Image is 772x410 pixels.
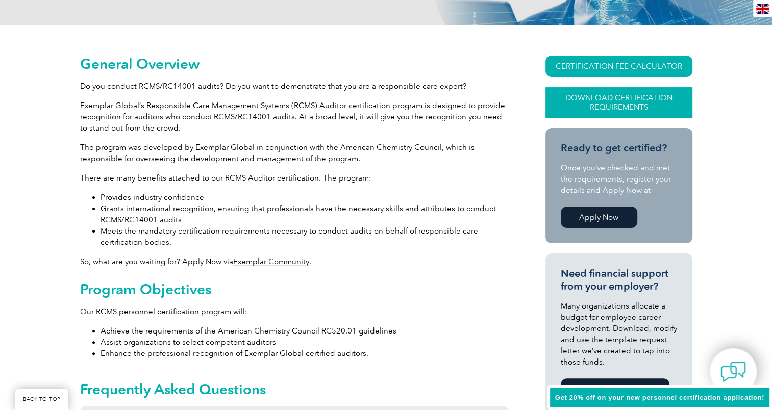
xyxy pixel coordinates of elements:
li: Assist organizations to select competent auditors [101,337,509,348]
li: Grants international recognition, ensuring that professionals have the necessary skills and attri... [101,203,509,225]
p: Our RCMS personnel certification program will: [80,306,509,317]
li: Meets the mandatory certification requirements necessary to conduct audits on behalf of responsib... [101,225,509,248]
li: Provides industry confidence [101,192,509,203]
img: contact-chat.png [720,359,746,385]
p: There are many benefits attached to our RCMS Auditor certification. The program: [80,172,509,184]
img: en [756,4,769,14]
h2: Program Objectives [80,281,509,297]
h3: Need financial support from your employer? [561,267,677,293]
p: The program was developed by Exemplar Global in conjunction with the American Chemistry Council, ... [80,142,509,164]
p: Do you conduct RCMS/RC14001 audits? Do you want to demonstrate that you are a responsible care ex... [80,81,509,92]
a: Download Template [561,378,669,400]
p: So, what are you waiting for? Apply Now via . [80,256,509,267]
p: Many organizations allocate a budget for employee career development. Download, modify and use th... [561,300,677,368]
h3: Ready to get certified? [561,142,677,155]
li: Enhance the professional recognition of Exemplar Global certified auditors. [101,348,509,359]
li: Achieve the requirements of the American Chemistry Council RC520.01 guidelines [101,325,509,337]
p: Once you’ve checked and met the requirements, register your details and Apply Now at [561,162,677,196]
span: Get 20% off on your new personnel certification application! [555,394,764,401]
p: Exemplar Global’s Responsible Care Management Systems (RCMS) Auditor certification program is des... [80,100,509,134]
a: Download Certification Requirements [545,87,692,118]
a: Apply Now [561,207,637,228]
a: BACK TO TOP [15,389,68,410]
a: Exemplar Community [233,257,309,266]
h2: Frequently Asked Questions [80,381,509,397]
a: CERTIFICATION FEE CALCULATOR [545,56,692,77]
h2: General Overview [80,56,509,72]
